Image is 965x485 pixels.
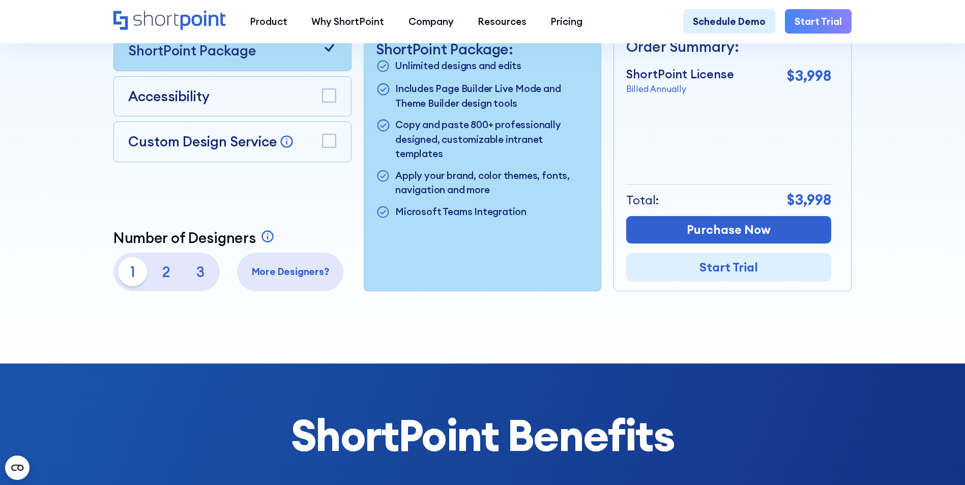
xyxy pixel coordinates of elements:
[395,58,521,74] p: Unlimited designs and edits
[128,133,277,150] p: Custom Design Service
[128,86,210,107] p: Accessibility
[395,204,527,220] p: Microsoft Teams Integration
[395,117,589,161] p: Copy and paste 800+ professionally designed, customizable intranet templates
[626,253,831,281] a: Start Trial
[376,41,589,58] p: ShortPoint Package:
[782,367,965,485] iframe: Chat Widget
[626,36,831,58] p: Order Summary:
[113,11,226,32] a: Home
[626,65,734,83] p: ShortPoint License
[118,257,147,286] p: 1
[396,9,465,33] a: Company
[408,14,454,28] div: Company
[242,264,339,279] p: More Designers?
[300,9,396,33] a: Why ShortPoint
[787,65,831,87] p: $3,998
[626,191,659,209] p: Total:
[113,412,852,460] h2: ShortPoint Benefits
[683,9,775,33] a: Schedule Demo
[128,41,256,61] p: ShortPoint Package
[626,83,734,96] p: Billed Annually
[550,14,582,28] div: Pricing
[5,456,30,480] button: Open CMP widget
[250,14,287,28] div: Product
[395,81,589,110] p: Includes Page Builder Live Mode and Theme Builder design tools
[238,9,299,33] a: Product
[186,257,215,286] p: 3
[113,229,278,247] a: Number of Designers
[539,9,595,33] a: Pricing
[787,189,831,211] p: $3,998
[465,9,538,33] a: Resources
[311,14,384,28] div: Why ShortPoint
[152,257,181,286] p: 2
[478,14,527,28] div: Resources
[785,9,852,33] a: Start Trial
[395,168,589,197] p: Apply your brand, color themes, fonts, navigation and more
[113,229,256,247] p: Number of Designers
[626,216,831,244] a: Purchase Now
